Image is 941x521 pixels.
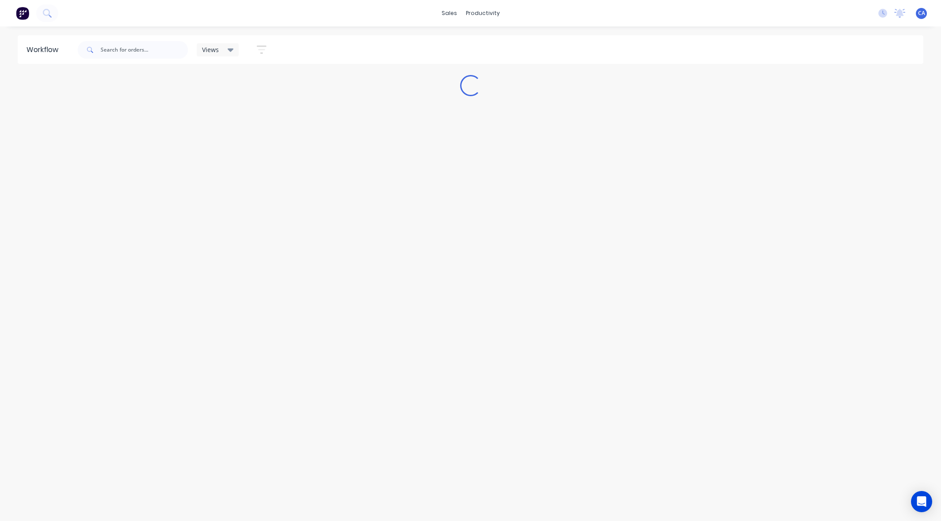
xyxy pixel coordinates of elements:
[26,45,63,55] div: Workflow
[918,9,925,17] span: CA
[461,7,504,20] div: productivity
[16,7,29,20] img: Factory
[911,491,932,512] div: Open Intercom Messenger
[202,45,219,54] span: Views
[437,7,461,20] div: sales
[101,41,188,59] input: Search for orders...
